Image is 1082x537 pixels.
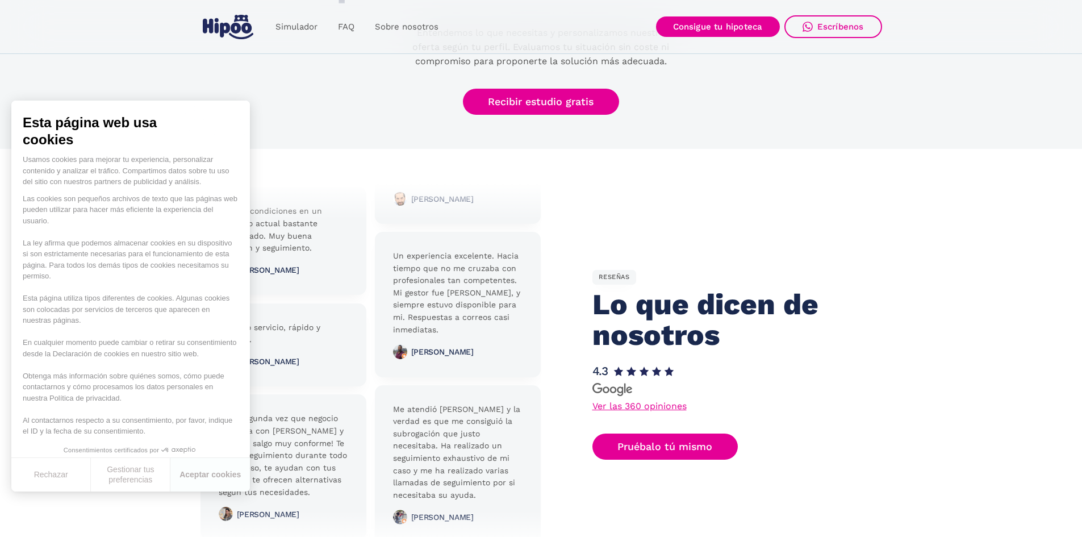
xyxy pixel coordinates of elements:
a: Ver las 360 opiniones [592,402,687,411]
h2: Lo que dicen de nosotros [592,289,854,351]
a: Escríbenos [784,15,882,38]
div: Escríbenos [817,22,864,32]
a: Pruébalo tú mismo [592,434,738,460]
a: Simulador [265,16,328,38]
a: home [200,10,256,44]
a: Recibir estudio gratis [463,89,620,115]
h1: 4.3 [592,365,608,378]
a: Consigue tu hipoteca [656,16,780,37]
div: RESEÑAS [592,270,636,285]
a: Sobre nosotros [365,16,449,38]
a: FAQ [328,16,365,38]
